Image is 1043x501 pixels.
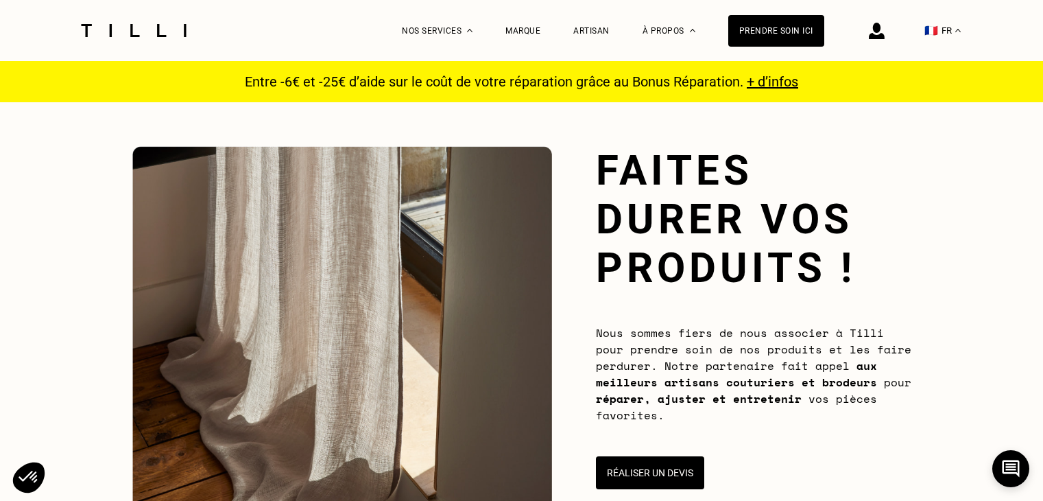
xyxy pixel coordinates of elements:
[869,23,885,39] img: icône connexion
[596,456,704,489] button: Réaliser un devis
[505,26,540,36] a: Marque
[747,73,798,90] a: + d’infos
[596,358,877,391] b: aux meilleurs artisans couturiers et brodeurs
[596,146,911,292] h1: Faites durer vos produits !
[596,391,802,407] b: réparer, ajuster et entretenir
[76,24,191,37] img: Logo du service de couturière Tilli
[596,325,911,423] span: Nous sommes fiers de nous associer à Tilli pour prendre soin de nos produits et les faire perdure...
[573,26,610,36] a: Artisan
[955,29,961,32] img: menu déroulant
[237,73,806,90] p: Entre -6€ et -25€ d’aide sur le coût de votre réparation grâce au Bonus Réparation.
[728,15,824,47] a: Prendre soin ici
[924,24,938,37] span: 🇫🇷
[690,29,695,32] img: Menu déroulant à propos
[467,29,472,32] img: Menu déroulant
